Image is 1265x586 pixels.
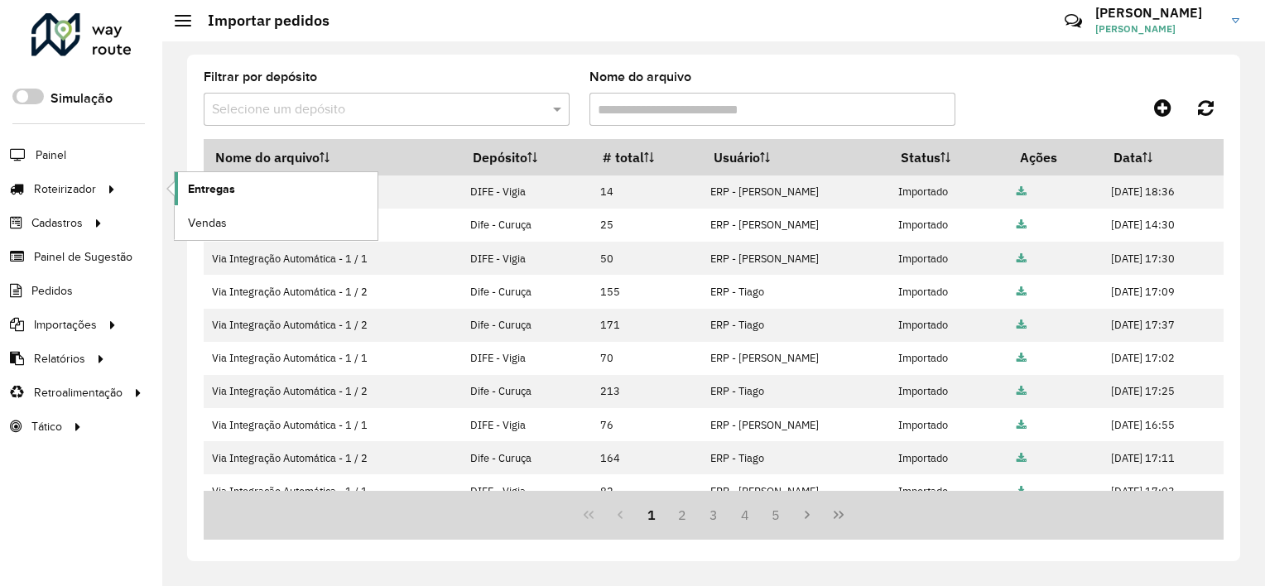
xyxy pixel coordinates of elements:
[589,67,691,87] label: Nome do arquivo
[191,12,329,30] h2: Importar pedidos
[591,140,701,175] th: # total
[890,209,1008,242] td: Importado
[890,242,1008,275] td: Importado
[1102,242,1223,275] td: [DATE] 17:30
[702,209,890,242] td: ERP - [PERSON_NAME]
[591,175,701,209] td: 14
[890,441,1008,474] td: Importado
[890,309,1008,342] td: Importado
[591,275,701,308] td: 155
[204,408,461,441] td: Via Integração Automática - 1 / 1
[702,309,890,342] td: ERP - Tiago
[36,146,66,164] span: Painel
[890,140,1008,175] th: Status
[461,140,591,175] th: Depósito
[1102,140,1223,175] th: Data
[1017,185,1027,199] a: Arquivo completo
[698,499,729,531] button: 3
[1017,451,1027,465] a: Arquivo completo
[591,342,701,375] td: 70
[823,499,854,531] button: Last Page
[702,474,890,507] td: ERP - [PERSON_NAME]
[31,418,62,435] span: Tático
[188,214,227,232] span: Vendas
[890,408,1008,441] td: Importado
[461,408,591,441] td: DIFE - Vigia
[702,242,890,275] td: ERP - [PERSON_NAME]
[591,408,701,441] td: 76
[890,175,1008,209] td: Importado
[461,441,591,474] td: Dife - Curuça
[204,275,461,308] td: Via Integração Automática - 1 / 2
[461,474,591,507] td: DIFE - Vigia
[461,175,591,209] td: DIFE - Vigia
[1017,318,1027,332] a: Arquivo completo
[702,140,890,175] th: Usuário
[1017,418,1027,432] a: Arquivo completo
[34,350,85,367] span: Relatórios
[1102,175,1223,209] td: [DATE] 18:36
[890,474,1008,507] td: Importado
[204,342,461,375] td: Via Integração Automática - 1 / 1
[51,89,113,108] label: Simulação
[591,309,701,342] td: 171
[702,441,890,474] td: ERP - Tiago
[702,408,890,441] td: ERP - [PERSON_NAME]
[591,242,701,275] td: 50
[702,175,890,209] td: ERP - [PERSON_NAME]
[1017,484,1027,498] a: Arquivo completo
[702,342,890,375] td: ERP - [PERSON_NAME]
[461,375,591,408] td: Dife - Curuça
[175,172,378,205] a: Entregas
[188,180,235,198] span: Entregas
[791,499,823,531] button: Next Page
[1017,351,1027,365] a: Arquivo completo
[1017,285,1027,299] a: Arquivo completo
[1102,275,1223,308] td: [DATE] 17:09
[591,209,701,242] td: 25
[1102,408,1223,441] td: [DATE] 16:55
[591,375,701,408] td: 213
[461,342,591,375] td: DIFE - Vigia
[34,180,96,198] span: Roteirizador
[204,375,461,408] td: Via Integração Automática - 1 / 2
[1102,474,1223,507] td: [DATE] 17:03
[34,384,123,401] span: Retroalimentação
[461,309,591,342] td: Dife - Curuça
[1102,375,1223,408] td: [DATE] 17:25
[890,275,1008,308] td: Importado
[1017,252,1027,266] a: Arquivo completo
[1095,22,1219,36] span: [PERSON_NAME]
[204,309,461,342] td: Via Integração Automática - 1 / 2
[34,248,132,266] span: Painel de Sugestão
[1102,342,1223,375] td: [DATE] 17:02
[1008,140,1102,175] th: Ações
[1102,309,1223,342] td: [DATE] 17:37
[31,282,73,300] span: Pedidos
[1017,384,1027,398] a: Arquivo completo
[31,214,83,232] span: Cadastros
[204,140,461,175] th: Nome do arquivo
[1056,3,1091,39] a: Contato Rápido
[591,474,701,507] td: 82
[702,375,890,408] td: ERP - Tiago
[890,375,1008,408] td: Importado
[761,499,792,531] button: 5
[175,206,378,239] a: Vendas
[1095,5,1219,21] h3: [PERSON_NAME]
[702,275,890,308] td: ERP - Tiago
[1017,218,1027,232] a: Arquivo completo
[890,342,1008,375] td: Importado
[461,242,591,275] td: DIFE - Vigia
[1102,441,1223,474] td: [DATE] 17:11
[636,499,667,531] button: 1
[1102,209,1223,242] td: [DATE] 14:30
[461,275,591,308] td: Dife - Curuça
[729,499,761,531] button: 4
[591,441,701,474] td: 164
[666,499,698,531] button: 2
[461,209,591,242] td: Dife - Curuça
[34,316,97,334] span: Importações
[204,67,317,87] label: Filtrar por depósito
[204,242,461,275] td: Via Integração Automática - 1 / 1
